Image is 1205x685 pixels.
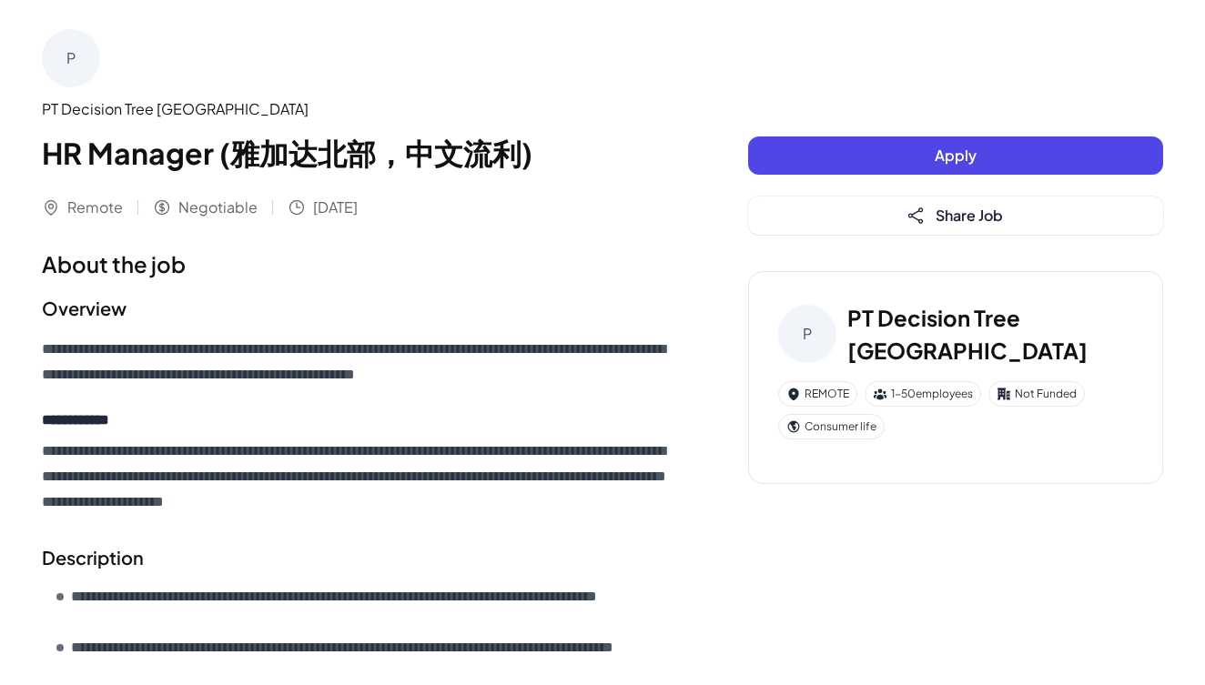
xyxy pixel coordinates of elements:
[178,196,258,218] span: Negotiable
[748,136,1163,175] button: Apply
[778,414,885,439] div: Consumer life
[748,196,1163,235] button: Share Job
[936,206,1003,225] span: Share Job
[42,131,675,175] h1: HR Manager (雅加达北部，中文流利)
[865,381,981,407] div: 1-50 employees
[988,381,1085,407] div: Not Funded
[935,146,977,165] span: Apply
[778,305,836,363] div: P
[42,544,675,571] h2: Description
[42,247,675,280] h1: About the job
[313,196,358,218] span: [DATE]
[42,295,675,322] h2: Overview
[67,196,123,218] span: Remote
[847,301,1133,367] h3: PT Decision Tree [GEOGRAPHIC_DATA]
[42,29,100,87] div: P
[42,98,675,120] div: PT Decision Tree [GEOGRAPHIC_DATA]
[778,381,857,407] div: REMOTE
